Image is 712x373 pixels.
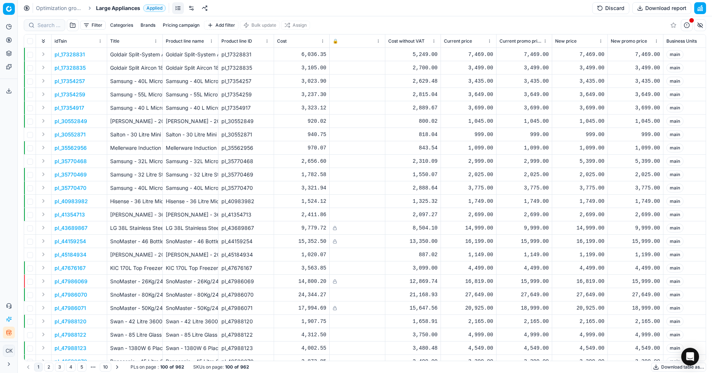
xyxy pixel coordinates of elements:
[444,171,493,178] div: 2,025.00
[221,278,271,285] div: pl_47986069
[277,278,326,285] div: 14,800.20
[281,21,310,30] button: Assign
[166,238,215,245] div: SnoMaster - 46 Bottle Dual Zone Wine Cooler (VT-46)
[110,251,159,258] p: [PERSON_NAME] - 20 Litre Electronic Microwave
[39,90,48,99] button: Expand
[55,318,86,325] button: pl_47988120
[500,104,549,112] div: 3,699.00
[555,77,604,85] div: 3,435.00
[277,184,326,192] div: 3,321.94
[555,131,604,138] div: 999.00
[110,211,159,218] p: [PERSON_NAME] - 36 Litre Microwave Oven With Grill
[166,158,215,165] div: Samsung - 32L Microwave 1000W - Mirror Finish
[160,21,202,30] button: Pricing campaign
[166,51,215,58] div: Goldair Split-System Air Conditioner 12000BTU. Model Number RAS-120(7)
[55,64,86,72] button: pl_17328835
[55,238,86,245] p: pl_44159254
[555,38,577,44] span: New price
[113,363,122,372] button: Go to next page
[277,238,326,245] div: 15,352.50
[3,345,15,357] button: CK
[39,317,48,326] button: Expand
[55,304,86,312] p: pl_47986071
[555,278,604,285] div: 16,819.00
[555,171,604,178] div: 2,025.00
[110,171,159,178] p: Samsung - 32 Litre Stena Solo Microwave Oven with Smart Sensor
[500,131,549,138] div: 999.00
[611,184,660,192] div: 3,775.00
[666,63,683,72] span: main
[110,91,159,98] p: Samsung - 55L Microwave 1000W - Stainless Steel and Black
[444,264,493,272] div: 4,499.00
[55,211,85,218] button: pl_41354713
[611,104,660,112] div: 3,699.00
[500,224,549,232] div: 9,999.00
[160,364,168,370] strong: 100
[55,131,86,138] button: pl_30552871
[166,184,215,192] div: Samsung - 40L Microwave 1500W - Black Mirror Finish
[388,38,425,44] span: Cost without VAT
[388,131,438,138] div: 818.04
[39,183,48,192] button: Expand
[39,63,48,72] button: Expand
[166,211,215,218] div: [PERSON_NAME] - 36 Litre Microwave Oven With Grill
[55,278,88,285] button: pl_47986069
[55,158,87,165] p: pl_35770468
[388,211,438,218] div: 2,097.27
[444,224,493,232] div: 14,999.00
[444,251,493,258] div: 1,149.00
[277,118,326,125] div: 920.02
[500,238,549,245] div: 15,999.00
[444,104,493,112] div: 3,699.00
[388,264,438,272] div: 3,099.00
[555,64,604,72] div: 3,499.00
[611,144,660,152] div: 1,099.00
[221,51,271,58] div: pl_17328831
[277,91,326,98] div: 3,237.30
[110,38,119,44] span: Title
[221,251,271,258] div: pl_45184934
[666,264,683,273] span: main
[34,363,43,372] button: 1
[3,345,14,356] span: CK
[55,184,86,192] button: pl_35770470
[39,143,48,152] button: Expand
[39,357,48,366] button: Expand
[555,211,604,218] div: 2,699.00
[39,116,48,125] button: Expand
[388,238,438,245] div: 13,350.00
[39,50,48,59] button: Expand
[39,37,48,46] button: Expand all
[500,64,549,72] div: 3,499.00
[666,157,683,166] span: main
[240,364,249,370] strong: 962
[611,278,660,285] div: 15,999.00
[277,224,326,232] div: 9,779.72
[388,91,438,98] div: 2,815.04
[277,171,326,178] div: 1,782.58
[611,198,660,205] div: 1,749.00
[39,250,48,259] button: Expand
[39,76,48,85] button: Expand
[611,251,660,258] div: 1,199.00
[277,77,326,85] div: 3,023.90
[110,77,159,85] p: Samsung - 40L Microwave 1000W - Mirror Finish
[388,251,438,258] div: 887.02
[277,104,326,112] div: 3,323.12
[444,91,493,98] div: 3,649.00
[221,144,271,152] div: pl_35562956
[166,171,215,178] div: Samsung - 32 Litre Stena Solo Microwave Oven with Smart Sensor
[221,171,271,178] div: pl_35770469
[55,264,86,272] p: pl_47676167
[55,171,87,178] button: pl_35770469
[221,77,271,85] div: pl_17354257
[500,171,549,178] div: 2,025.00
[444,144,493,152] div: 1,099.00
[221,264,271,272] div: pl_47676167
[166,131,215,138] div: Salton - 30 Litre Mini Kitchen Oven
[110,224,159,232] p: LG 38L Stainless Steel SolarDOM MA3884VC
[681,348,699,366] div: Open Intercom Messenger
